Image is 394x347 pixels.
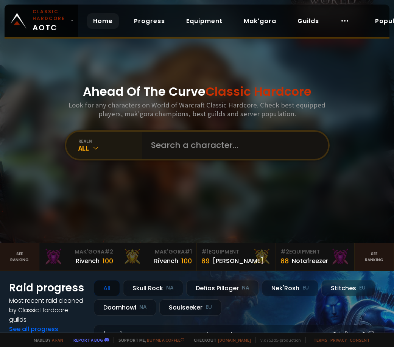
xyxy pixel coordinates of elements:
[166,284,174,292] small: NA
[206,303,212,311] small: EU
[181,256,192,266] div: 100
[146,132,319,159] input: Search a character...
[321,280,375,296] div: Stitches
[292,256,328,266] div: Notafreezer
[5,5,78,37] a: Classic HardcoreAOTC
[123,248,192,256] div: Mak'Gora
[39,243,118,271] a: Mak'Gora#2Rivench100
[280,256,289,266] div: 88
[330,337,347,343] a: Privacy
[123,280,183,296] div: Skull Rock
[78,138,142,144] div: realm
[302,284,309,292] small: EU
[76,256,100,266] div: Rivench
[201,248,271,256] div: Equipment
[180,13,229,29] a: Equipment
[313,337,327,343] a: Terms
[29,337,63,343] span: Made by
[9,296,85,324] h4: Most recent raid cleaned by Classic Hardcore guilds
[242,284,249,292] small: NA
[44,248,113,256] div: Mak'Gora
[359,284,366,292] small: EU
[197,243,276,271] a: #1Equipment89[PERSON_NAME]
[87,13,119,29] a: Home
[213,256,263,266] div: [PERSON_NAME]
[33,8,67,33] span: AOTC
[291,13,325,29] a: Guilds
[83,82,311,101] h1: Ahead Of The Curve
[189,337,251,343] span: Checkout
[52,337,63,343] a: a fan
[103,256,113,266] div: 100
[9,325,58,333] a: See all progress
[33,8,67,22] small: Classic Hardcore
[128,13,171,29] a: Progress
[104,248,113,255] span: # 2
[118,243,197,271] a: Mak'Gora#1Rîvench100
[186,280,259,296] div: Defias Pillager
[238,13,282,29] a: Mak'gora
[147,337,184,343] a: Buy me a coffee
[201,248,209,255] span: # 1
[350,337,370,343] a: Consent
[94,280,120,296] div: All
[206,83,311,100] span: Classic Hardcore
[201,256,210,266] div: 89
[159,299,221,316] div: Soulseeker
[139,303,147,311] small: NA
[276,243,355,271] a: #2Equipment88Notafreezer
[154,256,178,266] div: Rîvench
[280,248,350,256] div: Equipment
[185,248,192,255] span: # 1
[262,280,318,296] div: Nek'Rosh
[9,280,85,296] h1: Raid progress
[94,299,156,316] div: Doomhowl
[114,337,184,343] span: Support me,
[78,144,142,152] div: All
[94,325,385,345] a: [DATE]zgpetri on godDefias Pillager8 /90
[59,101,335,118] h3: Look for any characters on World of Warcraft Classic Hardcore. Check best equipped players, mak'g...
[255,337,301,343] span: v. d752d5 - production
[218,337,251,343] a: [DOMAIN_NAME]
[73,337,103,343] a: Report a bug
[280,248,289,255] span: # 2
[355,243,394,271] a: Seeranking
